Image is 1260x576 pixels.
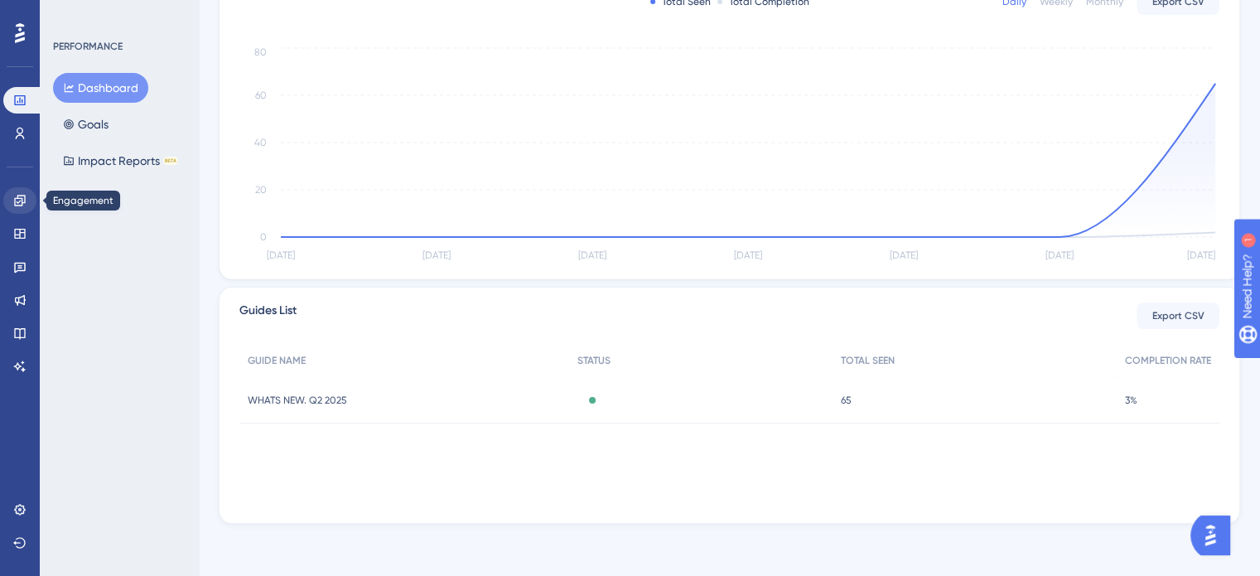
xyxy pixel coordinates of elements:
[53,146,188,176] button: Impact ReportsBETA
[578,249,606,261] tspan: [DATE]
[890,249,918,261] tspan: [DATE]
[254,137,267,148] tspan: 40
[254,46,267,57] tspan: 80
[163,157,178,165] div: BETA
[53,73,148,103] button: Dashboard
[248,394,347,407] span: WHATS NEW. Q2 2025
[255,90,267,101] tspan: 60
[1125,394,1137,407] span: 3%
[53,109,118,139] button: Goals
[841,394,852,407] span: 65
[255,184,267,196] tspan: 20
[1137,303,1219,329] button: Export CSV
[1152,309,1204,322] span: Export CSV
[1187,249,1215,261] tspan: [DATE]
[1045,249,1074,261] tspan: [DATE]
[260,231,267,243] tspan: 0
[734,249,762,261] tspan: [DATE]
[1190,511,1240,560] iframe: UserGuiding AI Assistant Launcher
[422,249,451,261] tspan: [DATE]
[248,354,306,367] span: GUIDE NAME
[841,354,895,367] span: TOTAL SEEN
[1125,354,1211,367] span: COMPLETION RATE
[115,8,120,22] div: 1
[239,301,297,331] span: Guides List
[577,354,611,367] span: STATUS
[267,249,295,261] tspan: [DATE]
[39,4,104,24] span: Need Help?
[53,40,123,53] div: PERFORMANCE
